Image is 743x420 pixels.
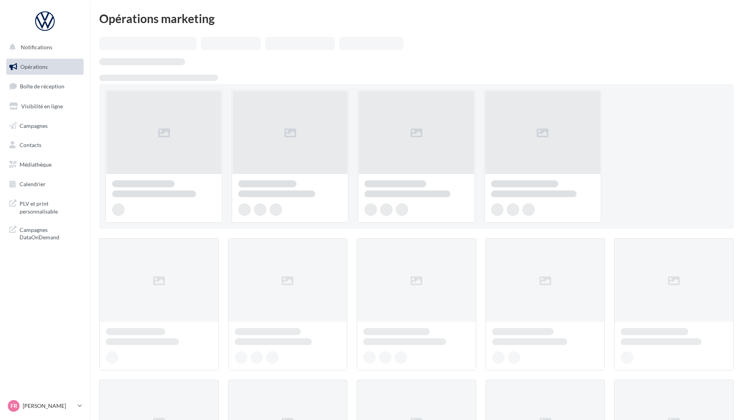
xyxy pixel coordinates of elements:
[20,161,52,168] span: Médiathèque
[99,13,734,24] div: Opérations marketing
[21,44,52,50] span: Notifications
[5,98,85,115] a: Visibilité en ligne
[20,83,64,90] span: Boîte de réception
[5,39,82,56] button: Notifications
[5,137,85,153] a: Contacts
[5,156,85,173] a: Médiathèque
[5,118,85,134] a: Campagnes
[5,221,85,244] a: Campagnes DataOnDemand
[6,398,84,413] a: FR [PERSON_NAME]
[5,195,85,218] a: PLV et print personnalisable
[20,198,80,215] span: PLV et print personnalisable
[5,78,85,95] a: Boîte de réception
[20,181,46,187] span: Calendrier
[20,142,41,148] span: Contacts
[11,402,17,410] span: FR
[21,103,63,109] span: Visibilité en ligne
[5,176,85,192] a: Calendrier
[5,59,85,75] a: Opérations
[20,224,80,241] span: Campagnes DataOnDemand
[20,122,48,129] span: Campagnes
[20,63,48,70] span: Opérations
[23,402,75,410] p: [PERSON_NAME]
